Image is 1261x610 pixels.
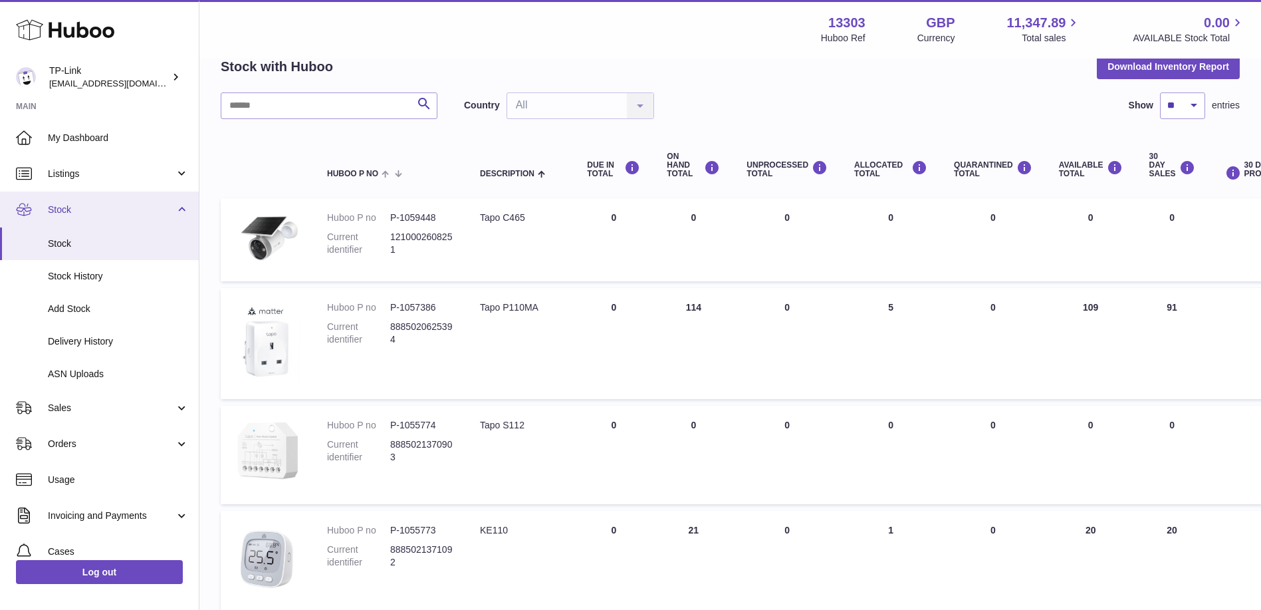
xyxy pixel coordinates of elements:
[234,419,300,488] img: product image
[926,14,955,32] strong: GBP
[841,406,941,504] td: 0
[48,204,175,216] span: Stock
[234,301,300,382] img: product image
[234,212,300,265] img: product image
[1149,152,1195,179] div: 30 DAY SALES
[733,406,841,504] td: 0
[733,511,841,610] td: 0
[1046,198,1136,281] td: 0
[1136,198,1208,281] td: 0
[480,170,534,178] span: Description
[390,524,453,537] dd: P-1055773
[653,511,733,610] td: 21
[48,132,189,144] span: My Dashboard
[841,288,941,399] td: 5
[1046,406,1136,504] td: 0
[327,543,390,569] dt: Current identifier
[390,419,453,432] dd: P-1055774
[327,438,390,464] dt: Current identifier
[574,198,653,281] td: 0
[49,65,169,90] div: TP-Link
[480,301,560,314] div: Tapo P110MA
[828,14,865,32] strong: 13303
[48,237,189,250] span: Stock
[854,160,927,178] div: ALLOCATED Total
[1059,160,1123,178] div: AVAILABLE Total
[1022,32,1081,45] span: Total sales
[1136,406,1208,504] td: 0
[1006,14,1066,32] span: 11,347.89
[390,212,453,224] dd: P-1059448
[48,303,189,315] span: Add Stock
[954,160,1032,178] div: QUARANTINED Total
[327,321,390,346] dt: Current identifier
[746,160,828,178] div: UNPROCESSED Total
[48,168,175,180] span: Listings
[574,511,653,610] td: 0
[48,368,189,381] span: ASN Uploads
[48,510,175,522] span: Invoicing and Payments
[221,58,333,76] h2: Stock with Huboo
[48,474,189,486] span: Usage
[234,524,300,593] img: product image
[327,301,390,314] dt: Huboo P no
[48,335,189,348] span: Delivery History
[1133,14,1245,45] a: 0.00 AVAILABLE Stock Total
[1133,32,1245,45] span: AVAILABLE Stock Total
[917,32,955,45] div: Currency
[1136,511,1208,610] td: 20
[1204,14,1230,32] span: 0.00
[480,419,560,432] div: Tapo S112
[464,99,500,112] label: Country
[574,288,653,399] td: 0
[390,321,453,346] dd: 8885020625394
[841,198,941,281] td: 0
[587,160,640,178] div: DUE IN TOTAL
[990,302,996,313] span: 0
[733,198,841,281] td: 0
[821,32,865,45] div: Huboo Ref
[990,525,996,535] span: 0
[48,545,189,558] span: Cases
[390,543,453,569] dd: 8885021371092
[1046,288,1136,399] td: 109
[1212,99,1240,112] span: entries
[653,406,733,504] td: 0
[990,420,996,430] span: 0
[327,419,390,432] dt: Huboo P no
[733,288,841,399] td: 0
[390,301,453,314] dd: P-1057386
[327,524,390,537] dt: Huboo P no
[327,170,378,178] span: Huboo P no
[16,560,183,584] a: Log out
[990,212,996,223] span: 0
[48,402,175,414] span: Sales
[48,270,189,283] span: Stock History
[653,288,733,399] td: 114
[16,67,36,87] img: gaby.chen@tp-link.com
[653,198,733,281] td: 0
[327,231,390,256] dt: Current identifier
[390,231,453,256] dd: 1210002608251
[1129,99,1153,112] label: Show
[574,406,653,504] td: 0
[1136,288,1208,399] td: 91
[1046,511,1136,610] td: 20
[49,78,195,88] span: [EMAIL_ADDRESS][DOMAIN_NAME]
[48,438,175,450] span: Orders
[390,438,453,464] dd: 8885021370903
[327,212,390,224] dt: Huboo P no
[1006,14,1081,45] a: 11,347.89 Total sales
[841,511,941,610] td: 1
[480,212,560,224] div: Tapo C465
[480,524,560,537] div: KE110
[667,152,720,179] div: ON HAND Total
[1097,55,1240,78] button: Download Inventory Report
